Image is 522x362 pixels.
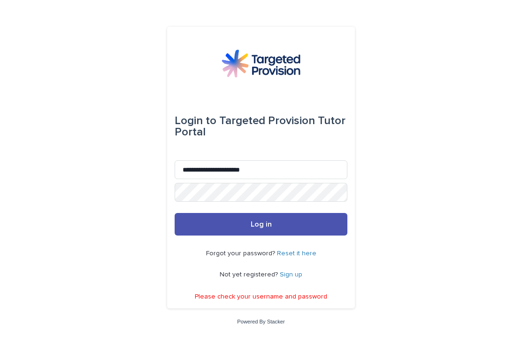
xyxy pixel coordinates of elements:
span: Log in [251,220,272,228]
a: Sign up [280,271,302,278]
a: Reset it here [277,250,316,257]
button: Log in [175,213,347,236]
p: Please check your username and password [195,293,327,301]
span: Forgot your password? [206,250,277,257]
a: Powered By Stacker [237,319,284,324]
span: Not yet registered? [220,271,280,278]
img: M5nRWzHhSzIhMunXDL62 [222,49,300,78]
div: Targeted Provision Tutor Portal [175,108,347,145]
span: Login to [175,115,216,126]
